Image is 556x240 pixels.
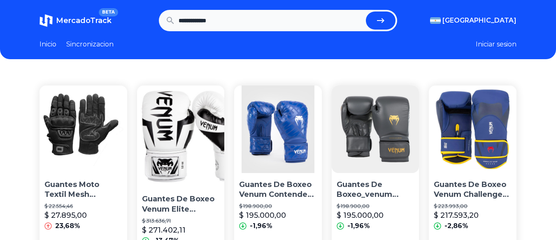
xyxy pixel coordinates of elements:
[142,224,186,236] p: $ 271.402,11
[44,180,122,200] p: Guantes Moto Textil Mesh Ventilado Venum Drostav
[442,16,516,25] span: [GEOGRAPHIC_DATA]
[430,17,441,24] img: Argentina
[337,210,384,221] p: $ 195.000,00
[429,85,516,173] img: Guantes De Boxeo Venum Challenger 4.0 Importados Mma -thai
[239,203,317,210] p: $ 198.900,00
[44,203,122,210] p: $ 22.554,46
[337,180,414,200] p: Guantes De Boxeo_venum Contender 1.5 Gris/dorado
[55,221,80,231] p: 23,68%
[434,210,479,221] p: $ 217.593,20
[66,39,114,49] a: Sincronizacion
[434,203,512,210] p: $ 223.993,00
[40,14,53,27] img: MercadoTrack
[239,180,317,200] p: Guantes De Boxeo Venum Contender 1.5xt Blue -thai-mma -kick
[430,16,516,25] button: [GEOGRAPHIC_DATA]
[142,218,234,224] p: $ 313.636,71
[40,85,127,173] img: Guantes Moto Textil Mesh Ventilado Venum Drostav
[347,221,370,231] p: -1,96%
[99,8,118,16] span: BETA
[40,39,56,49] a: Inicio
[434,180,512,200] p: Guantes De Boxeo Venum Challenger 4.0 Importados Mma -thai
[337,203,414,210] p: $ 198.900,00
[142,194,234,215] p: Guantes De Boxeo Venum Elite [PERSON_NAME]/negro
[332,85,419,173] img: Guantes De Boxeo_venum Contender 1.5 Gris/dorado
[250,221,272,231] p: -1,96%
[40,14,112,27] a: MercadoTrackBETA
[137,85,239,187] img: Guantes De Boxeo Venum Elite Blanco/negro
[56,16,112,25] span: MercadoTrack
[476,39,516,49] button: Iniciar sesion
[444,221,468,231] p: -2,86%
[44,210,87,221] p: $ 27.895,00
[239,210,286,221] p: $ 195.000,00
[234,85,322,173] img: Guantes De Boxeo Venum Contender 1.5xt Blue -thai-mma -kick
